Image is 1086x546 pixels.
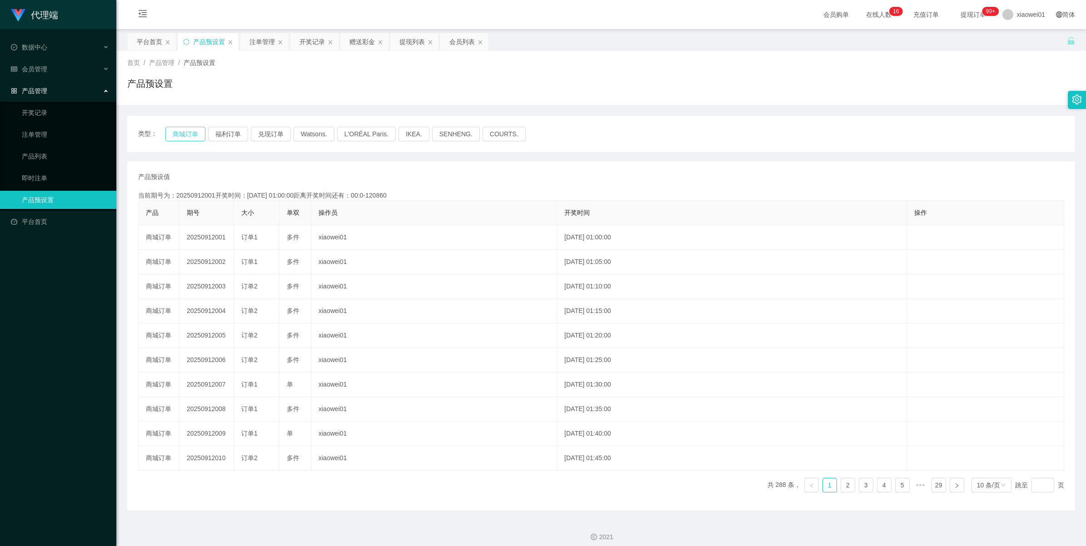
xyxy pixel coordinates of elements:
td: 20250912010 [179,446,234,471]
td: [DATE] 01:45:00 [557,446,907,471]
i: 图标: check-circle-o [11,44,17,50]
li: 3 [859,478,873,492]
button: COURTS. [483,127,526,141]
span: 多件 [287,356,299,363]
i: 图标: close [478,40,483,45]
span: 操作 [914,209,927,216]
a: 29 [932,478,946,492]
td: xiaowei01 [311,323,557,348]
span: 订单2 [241,283,258,290]
button: 兑现订单 [251,127,291,141]
span: 首页 [127,59,140,66]
td: 商城订单 [139,348,179,372]
li: 2 [841,478,855,492]
h1: 产品预设置 [127,77,173,90]
span: 多件 [287,332,299,339]
i: 图标: appstore-o [11,88,17,94]
span: 大小 [241,209,254,216]
li: 上一页 [804,478,819,492]
td: 20250912004 [179,299,234,323]
a: 图标: dashboard平台首页 [11,213,109,231]
span: 提现订单 [956,11,991,18]
span: 期号 [187,209,199,216]
i: 图标: close [378,40,383,45]
a: 开奖记录 [22,104,109,122]
td: [DATE] 01:30:00 [557,372,907,397]
i: 图标: close [228,40,233,45]
span: 多件 [287,233,299,241]
i: 图标: unlock [1067,37,1075,45]
span: 订单2 [241,332,258,339]
td: xiaowei01 [311,250,557,274]
div: 提现列表 [399,33,425,50]
span: 多件 [287,283,299,290]
span: 单 [287,381,293,388]
span: 产品 [146,209,159,216]
td: 20250912006 [179,348,234,372]
td: xiaowei01 [311,348,557,372]
td: 20250912001 [179,225,234,250]
td: 商城订单 [139,323,179,348]
a: 代理端 [11,11,58,18]
i: 图标: close [278,40,283,45]
span: 类型： [138,127,165,141]
div: 注单管理 [249,33,275,50]
td: 商城订单 [139,372,179,397]
a: 1 [823,478,837,492]
li: 4 [877,478,892,492]
h1: 代理端 [31,0,58,30]
td: 商城订单 [139,250,179,274]
span: 会员管理 [11,65,47,73]
td: xiaowei01 [311,372,557,397]
td: 商城订单 [139,299,179,323]
span: 订单1 [241,430,258,437]
td: 20250912008 [179,397,234,422]
td: [DATE] 01:05:00 [557,250,907,274]
span: 订单2 [241,307,258,314]
td: 商城订单 [139,274,179,299]
span: 订单2 [241,356,258,363]
span: 单双 [287,209,299,216]
sup: 16 [889,7,902,16]
i: 图标: copyright [591,534,597,540]
button: 福利订单 [208,127,248,141]
span: / [144,59,145,66]
p: 6 [896,7,899,16]
button: L'ORÉAL Paris. [337,127,396,141]
span: 订单1 [241,233,258,241]
i: 图标: table [11,66,17,72]
td: 20250912009 [179,422,234,446]
td: 商城订单 [139,225,179,250]
p: 1 [893,7,896,16]
li: 5 [895,478,910,492]
span: 产品预设值 [138,172,170,182]
img: logo.9652507e.png [11,9,25,22]
span: 订单1 [241,258,258,265]
div: 跳至 页 [1015,478,1064,492]
div: 产品预设置 [193,33,225,50]
span: 产品管理 [149,59,174,66]
span: 单 [287,430,293,437]
i: 图标: setting [1072,94,1082,104]
div: 10 条/页 [977,478,1000,492]
span: 充值订单 [909,11,943,18]
sup: 1183 [982,7,999,16]
a: 5 [896,478,909,492]
div: 会员列表 [449,33,475,50]
i: 图标: close [428,40,433,45]
td: [DATE] 01:15:00 [557,299,907,323]
li: 共 288 条， [767,478,801,492]
div: 开奖记录 [299,33,325,50]
button: IKEA. [399,127,429,141]
span: 产品预设置 [184,59,215,66]
span: 多件 [287,454,299,462]
td: xiaowei01 [311,299,557,323]
span: 多件 [287,405,299,412]
td: [DATE] 01:10:00 [557,274,907,299]
a: 2 [841,478,855,492]
i: 图标: menu-fold [127,0,158,30]
td: xiaowei01 [311,446,557,471]
i: 图标: down [1001,482,1006,489]
td: xiaowei01 [311,225,557,250]
div: 赠送彩金 [349,33,375,50]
